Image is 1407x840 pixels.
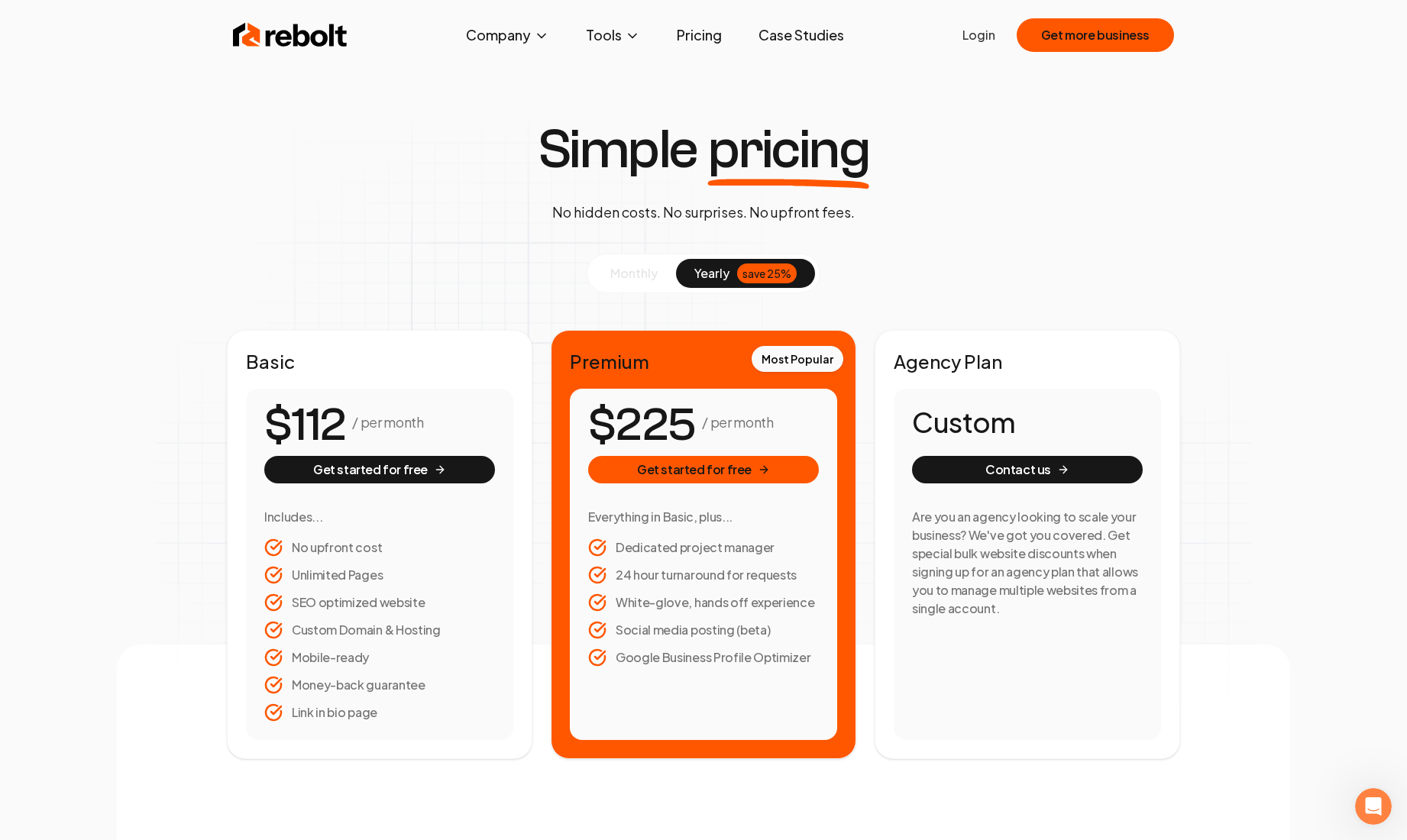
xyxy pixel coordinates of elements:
h3: Are you an agency looking to scale your business? We've got you covered. Get special bulk website... [912,508,1143,618]
a: Case Studies [746,20,856,50]
button: Get more business [1017,18,1174,52]
h3: Includes... [264,508,495,526]
li: Custom Domain & Hosting [264,621,495,639]
div: Most Popular [752,346,843,372]
li: Dedicated project manager [588,538,819,557]
button: Get started for free [588,456,819,483]
button: monthly [592,259,676,288]
li: Link in bio page [264,703,495,722]
number-flow-react: $225 [588,391,696,460]
li: Unlimited Pages [264,566,495,584]
li: SEO optimized website [264,593,495,612]
button: Company [454,20,561,50]
li: 24 hour turnaround for requests [588,566,819,584]
li: White-glove, hands off experience [588,593,819,612]
h3: Everything in Basic, plus... [588,508,819,526]
li: Money-back guarantee [264,676,495,694]
p: / per month [352,412,423,433]
number-flow-react: $112 [264,391,346,460]
span: monthly [610,265,658,281]
li: Google Business Profile Optimizer [588,648,819,667]
button: Get started for free [264,456,495,483]
button: yearlysave 25% [676,259,815,288]
img: Rebolt Logo [233,20,348,50]
iframe: Intercom live chat [1355,788,1392,825]
h2: Premium [570,349,837,373]
span: yearly [694,264,729,283]
p: No hidden costs. No surprises. No upfront fees. [552,202,855,223]
li: Social media posting (beta) [588,621,819,639]
li: Mobile-ready [264,648,495,667]
span: pricing [708,122,870,177]
h2: Basic [246,349,513,373]
h1: Custom [912,407,1143,438]
p: / per month [702,412,773,433]
a: Pricing [665,20,734,50]
div: save 25% [737,263,797,283]
li: No upfront cost [264,538,495,557]
a: Login [962,26,995,44]
button: Contact us [912,456,1143,483]
button: Tools [574,20,652,50]
h1: Simple [538,122,870,177]
h2: Agency Plan [894,349,1161,373]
